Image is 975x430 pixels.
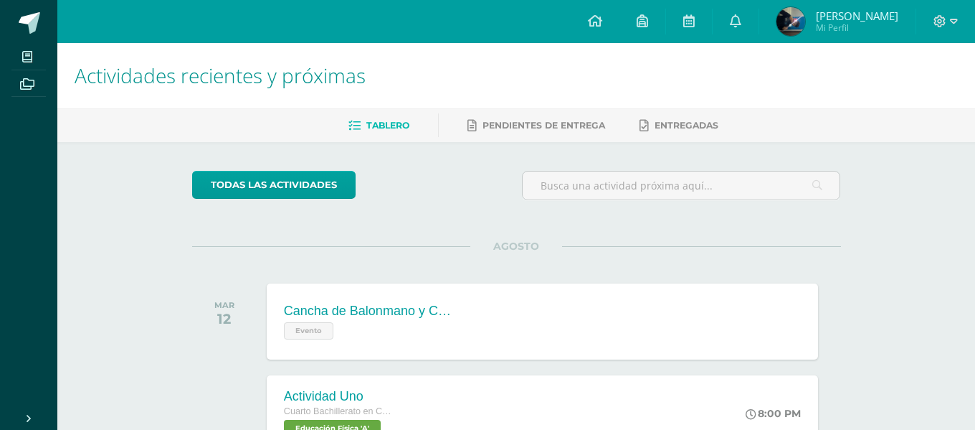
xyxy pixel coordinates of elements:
a: Pendientes de entrega [467,114,605,137]
a: Tablero [348,114,409,137]
span: Mi Perfil [816,22,898,34]
span: Cuarto Bachillerato en CCLL con Orientación en Diseño Gráfico [284,406,391,416]
div: 12 [214,310,234,327]
a: todas las Actividades [192,171,356,199]
a: Entregadas [639,114,718,137]
span: Actividades recientes y próximas [75,62,366,89]
div: MAR [214,300,234,310]
div: 8:00 PM [746,407,801,420]
input: Busca una actividad próxima aquí... [523,172,840,200]
span: Tablero [366,120,409,131]
img: e6c6f10021f051bdd4c338176e13f814.png [776,7,805,36]
div: Actividad Uno [284,389,391,404]
span: Entregadas [655,120,718,131]
span: Evento [284,322,333,340]
span: [PERSON_NAME] [816,9,898,23]
span: AGOSTO [470,240,562,253]
span: Pendientes de entrega [482,120,605,131]
div: Cancha de Balonmano y Contenido [284,304,456,319]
